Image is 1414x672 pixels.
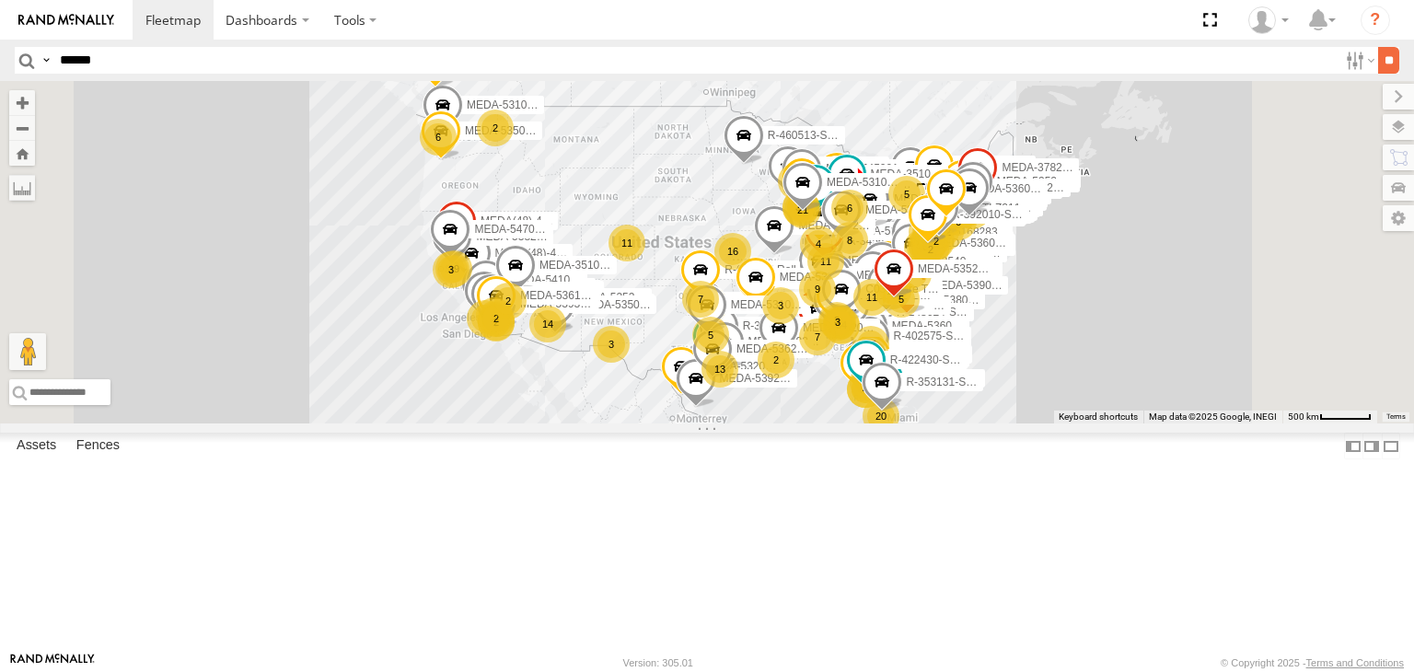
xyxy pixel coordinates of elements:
[1242,6,1295,34] div: Thomas Tedder
[1306,657,1404,668] a: Terms and Conditions
[1149,411,1277,422] span: Map data ©2025 Google, INEGI
[1344,433,1362,459] label: Dock Summary Table to the Left
[1361,6,1390,35] i: ?
[831,190,868,226] div: 6
[1383,205,1414,231] label: Map Settings
[477,110,514,146] div: 2
[863,398,899,434] div: 20
[579,298,674,311] span: MEDA-535013-Roll
[865,283,999,295] span: C03 Spare Tracker - 68573
[593,326,630,363] div: 3
[9,333,46,370] button: Drag Pegman onto the map to open Street View
[826,162,898,175] span: MEDA-545001
[892,319,998,332] span: MEDA-536017-Swing
[883,281,920,318] div: 5
[1339,47,1378,74] label: Search Filter Options
[474,223,569,236] span: MEDA-547010-Roll
[818,302,855,339] div: 3
[748,335,843,348] span: MEDA-538394-Roll
[799,271,836,307] div: 9
[888,176,925,213] div: 5
[731,298,826,311] span: MEDA-531023-Roll
[481,215,596,228] span: MEDA(48)-486611-Roll
[467,300,504,337] div: 3
[935,237,1030,249] span: MEDA-536037-Roll
[762,287,799,324] div: 3
[7,434,65,459] label: Assets
[467,98,562,111] span: MEDA-531016-Roll
[906,376,988,388] span: R-353131-Swing
[724,263,795,276] span: R-653935-Roll
[890,353,972,366] span: R-422430-Swing
[574,291,669,304] span: MEDA-535214-Roll
[918,262,1024,275] span: MEDA-535220-Swing
[9,141,35,166] button: Zoom Home
[1059,411,1138,423] button: Keyboard shortcuts
[705,360,800,373] span: MEDA-532007-Roll
[894,330,976,342] span: R-402575-Swing
[800,226,837,262] div: 4
[420,119,457,156] div: 6
[701,351,738,388] div: 13
[827,176,921,189] span: MEDA-531002-Roll
[1382,433,1400,459] label: Hide Summary Table
[539,260,634,272] span: MEDA-351016-Roll
[963,202,1072,214] span: R-PTLZ211377-Swing
[997,175,1103,188] span: MEDA-535225-Swing
[720,373,815,386] span: MEDA-539283-Roll
[768,130,850,143] span: R-460513-Swing
[623,657,693,668] div: Version: 305.01
[736,342,831,355] span: MEDA-536205-Roll
[908,295,1014,307] span: MEDA-538005-Swing
[831,222,868,259] div: 8
[10,654,95,672] a: Visit our Website
[9,175,35,201] label: Measure
[478,300,515,337] div: 2
[490,283,527,319] div: 2
[952,208,1034,221] span: R-392010-Swing
[39,47,53,74] label: Search Query
[743,319,825,332] span: R-343931-Swing
[465,124,560,137] span: MEDA-535014-Roll
[608,225,645,261] div: 11
[495,248,610,261] span: MEDA(48)-484405-Roll
[1221,657,1404,668] div: © Copyright 2025 -
[1362,433,1381,459] label: Dock Summary Table to the Right
[871,168,966,181] span: MEDA-351023-Roll
[799,319,836,355] div: 7
[778,163,815,200] div: 2
[520,289,615,302] span: MEDA-536114-Roll
[758,342,794,378] div: 2
[1002,161,1107,174] span: MEDA-378241-Swing
[1288,411,1319,422] span: 500 km
[970,182,1076,195] span: MEDA-536065-Swing
[682,281,719,318] div: 7
[67,434,129,459] label: Fences
[9,90,35,115] button: Zoom in
[1386,413,1406,421] a: Terms
[852,326,889,363] div: 29
[907,228,944,265] div: 6
[935,226,1031,238] span: R-P5168283-Swing
[853,279,890,316] div: 11
[714,233,751,270] div: 16
[904,229,941,266] div: 2
[510,273,605,286] span: MEDA-541003-Roll
[1282,411,1377,423] button: Map Scale: 500 km per 53 pixels
[529,306,566,342] div: 14
[819,304,856,341] div: 3
[780,271,875,284] span: MEDA-539281-Roll
[18,14,114,27] img: rand-logo.svg
[433,251,469,288] div: 3
[9,115,35,141] button: Zoom out
[476,297,513,334] div: 11
[931,280,1026,293] span: MEDA-539001-Roll
[692,317,729,353] div: 5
